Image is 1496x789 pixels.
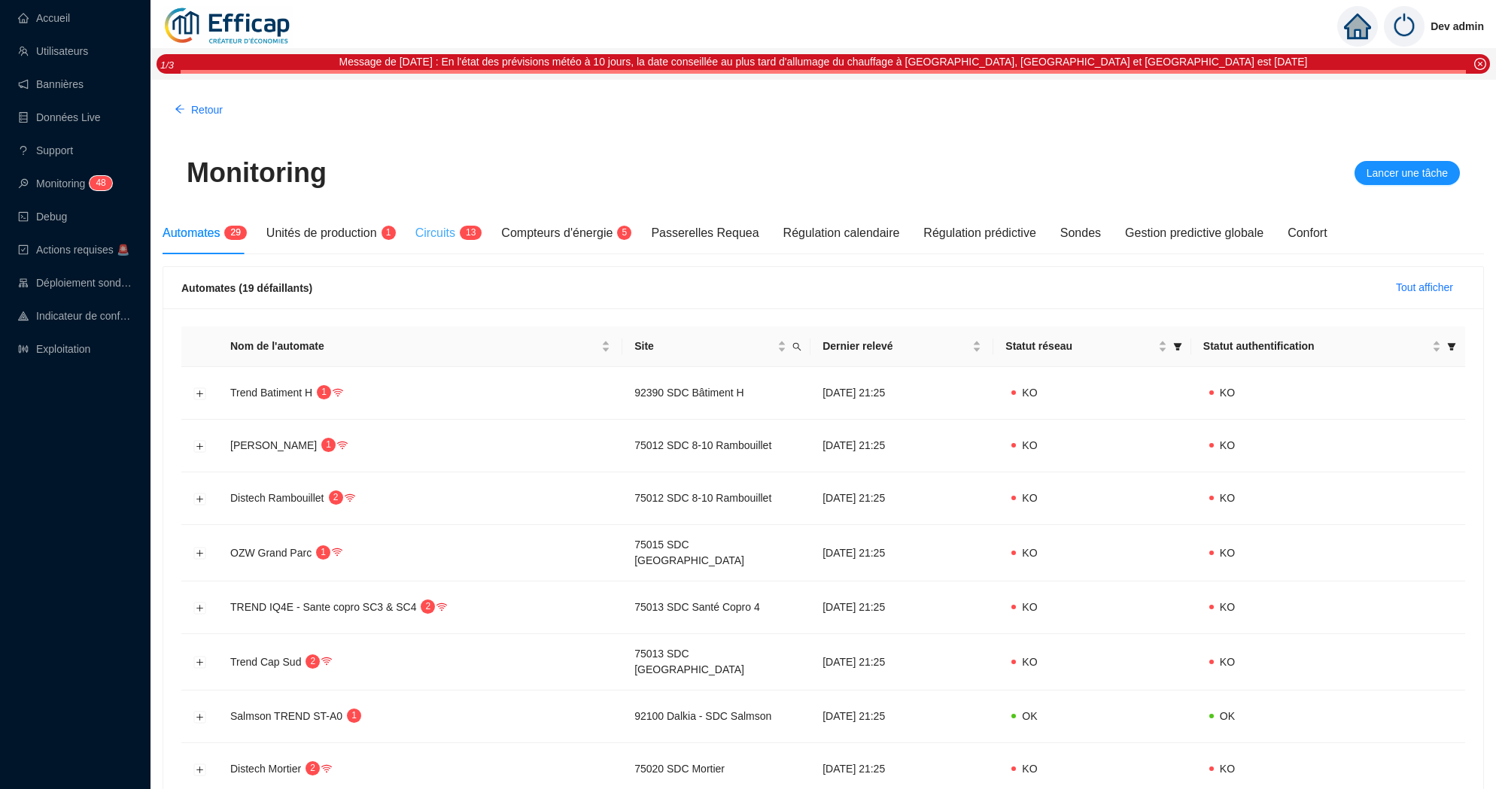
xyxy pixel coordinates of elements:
[160,59,174,71] i: 1 / 3
[783,224,900,242] div: Régulation calendaire
[236,227,241,238] span: 9
[321,547,326,557] span: 1
[1431,2,1484,50] span: Dev admin
[634,387,744,399] span: 92390 SDC Bâtiment H
[634,648,744,675] span: 75013 SDC [GEOGRAPHIC_DATA]
[993,326,1191,367] th: Statut réseau
[460,226,482,240] sup: 13
[1220,492,1235,504] span: KO
[501,226,613,239] span: Compteurs d'énergie
[321,763,332,774] span: wifi
[230,601,416,613] span: TREND IQ4E - Sante copro SC3 & SC4
[339,54,1308,70] div: Message de [DATE] : En l'état des prévisions météo à 10 jours, la date conseillée au plus tard d'...
[18,211,67,223] a: codeDebug
[18,244,29,255] span: check-square
[36,244,129,256] span: Actions requises 🚨
[333,387,343,398] span: wifi
[224,226,246,240] sup: 29
[1220,763,1235,775] span: KO
[337,440,348,451] span: wifi
[351,710,357,721] span: 1
[1022,439,1037,451] span: KO
[230,439,317,451] span: [PERSON_NAME]
[194,440,206,452] button: Développer la ligne
[96,178,101,188] span: 4
[18,45,88,57] a: teamUtilisateurs
[310,763,315,773] span: 2
[18,178,108,190] a: monitorMonitoring48
[810,525,993,581] td: [DATE] 21:25
[810,420,993,472] td: [DATE] 21:25
[194,548,206,560] button: Développer la ligne
[1022,601,1037,613] span: KO
[651,224,759,242] div: Passerelles Requea
[1173,342,1182,351] span: filter
[789,335,804,357] span: search
[1220,547,1235,559] span: KO
[1220,601,1235,613] span: KO
[230,387,312,399] span: Trend Batiment H
[1125,224,1263,242] div: Gestion predictive globale
[194,711,206,723] button: Développer la ligne
[810,367,993,420] td: [DATE] 21:25
[332,547,342,557] span: wifi
[1170,335,1185,357] span: filter
[1384,276,1465,300] button: Tout afficher
[466,227,471,238] span: 1
[230,338,598,354] span: Nom de l'automate
[187,158,327,188] span: Monitoring
[345,493,355,503] span: wifi
[1447,342,1456,351] span: filter
[175,104,185,114] span: arrow-left
[230,492,324,504] span: Distech Rambouillet
[163,98,235,122] button: Retour
[321,438,336,452] sup: 1
[18,277,132,289] a: clusterDéploiement sondes
[194,387,206,399] button: Développer la ligne
[810,581,993,634] td: [DATE] 21:25
[1022,656,1037,668] span: KO
[426,601,431,611] span: 2
[1288,224,1327,242] div: Confort
[230,710,342,722] span: Salmson TREND ST-A0
[191,102,223,118] span: Retour
[1444,335,1459,357] span: filter
[311,656,316,666] span: 2
[18,78,84,90] a: notificationBannières
[1344,13,1371,40] span: home
[321,656,332,666] span: wifi
[1220,656,1235,668] span: KO
[347,709,361,723] sup: 1
[230,547,312,559] span: OZW Grand Parc
[230,656,301,668] span: Trend Cap Sud
[1355,161,1460,185] button: Lancer une tâche
[316,545,330,560] sup: 1
[810,472,993,525] td: [DATE] 21:25
[333,492,339,502] span: 2
[382,226,396,240] sup: 1
[326,439,331,450] span: 1
[1022,387,1037,399] span: KO
[230,763,301,775] span: Distech Mortier
[194,657,206,669] button: Développer la ligne
[634,763,725,775] span: 75020 SDC Mortier
[329,490,343,505] sup: 2
[1022,763,1037,775] span: KO
[18,310,132,322] a: heat-mapIndicateur de confort
[230,227,236,238] span: 2
[822,338,969,354] span: Dernier relevé
[1005,338,1155,354] span: Statut réseau
[634,439,771,451] span: 75012 SDC 8-10 Rambouillet
[436,602,447,612] span: wifi
[1396,280,1453,296] span: Tout afficher
[617,226,631,240] sup: 5
[1060,224,1101,242] div: Sondes
[321,387,327,397] span: 1
[421,599,435,614] sup: 2
[1191,326,1465,367] th: Statut authentification
[634,539,744,566] span: 75015 SDC [GEOGRAPHIC_DATA]
[386,227,391,238] span: 1
[218,326,622,367] th: Nom de l'automate
[634,601,760,613] span: 75013 SDC Santé Copro 4
[634,710,771,722] span: 92100 Dalkia - SDC Salmson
